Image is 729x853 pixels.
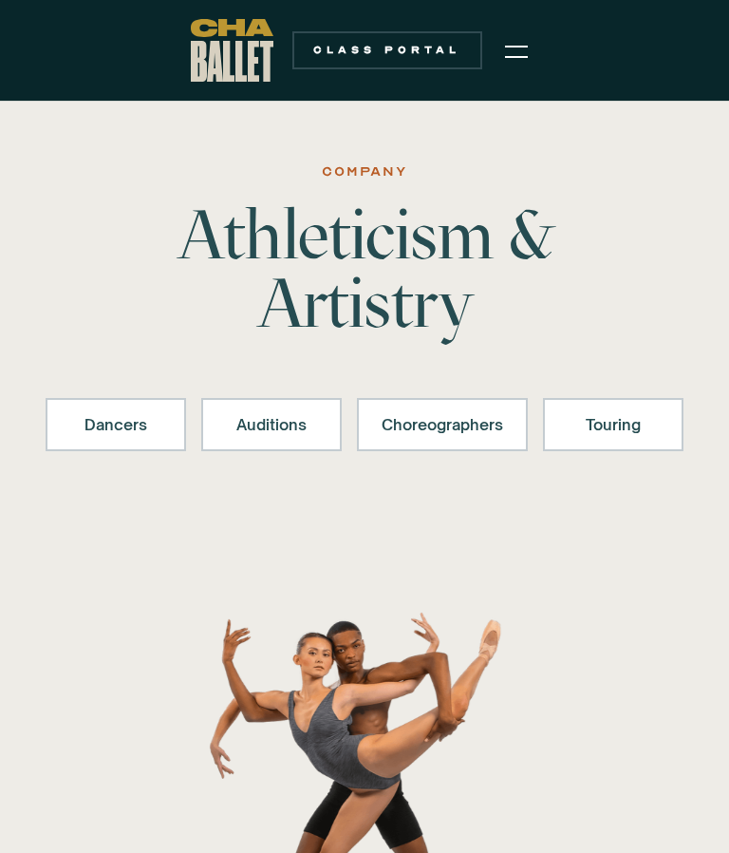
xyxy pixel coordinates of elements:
[226,413,317,436] div: Auditions
[304,43,471,58] div: Class Portal
[568,413,659,436] div: Touring
[191,19,273,82] a: home
[292,31,482,69] a: Class Portal
[322,161,407,183] div: Company
[201,398,342,451] a: Auditions
[494,27,539,74] div: menu
[357,398,528,451] a: Choreographers
[543,398,683,451] a: Touring
[70,413,161,436] div: Dancers
[382,413,503,436] div: Choreographers
[121,200,607,337] h1: Athleticism & Artistry
[46,398,186,451] a: Dancers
